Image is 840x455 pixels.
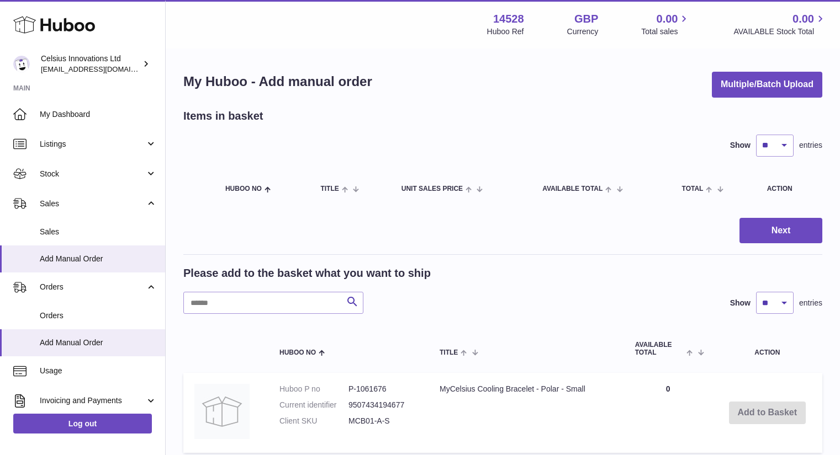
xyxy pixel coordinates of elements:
dt: Current identifier [279,400,348,410]
span: Orders [40,282,145,292]
span: Listings [40,139,145,149]
span: Add Manual Order [40,338,157,348]
span: Huboo no [279,349,316,356]
strong: 14528 [493,12,524,26]
span: Sales [40,199,145,209]
span: entries [799,298,822,308]
td: MyCelsius Cooling Bracelet - Polar - Small [429,373,624,453]
dt: Client SKU [279,416,348,426]
span: Total sales [641,26,690,37]
span: [EMAIL_ADDRESS][DOMAIN_NAME] [41,65,162,73]
span: Huboo no [225,185,262,192]
h2: Items in basket [183,109,263,124]
span: Usage [40,366,157,376]
h2: Please add to the basket what you want to ship [183,266,431,281]
span: Unit Sales Price [401,185,463,192]
label: Show [730,140,751,151]
span: Title [320,185,339,192]
span: Invoicing and Payments [40,395,145,406]
span: Total [682,185,704,192]
dt: Huboo P no [279,384,348,394]
strong: GBP [574,12,598,26]
img: MyCelsius Cooling Bracelet - Polar - Small [194,384,250,439]
th: Action [712,330,822,367]
a: 0.00 AVAILABLE Stock Total [733,12,827,37]
span: entries [799,140,822,151]
a: 0.00 Total sales [641,12,690,37]
span: My Dashboard [40,109,157,120]
div: Huboo Ref [487,26,524,37]
span: Sales [40,227,157,237]
label: Show [730,298,751,308]
button: Next [739,218,822,244]
dd: P-1061676 [348,384,418,394]
td: 0 [624,373,712,453]
span: AVAILABLE Total [635,341,684,356]
span: Add Manual Order [40,254,157,264]
dd: MCB01-A-S [348,416,418,426]
a: Log out [13,414,152,433]
span: Orders [40,311,157,321]
span: 0.00 [793,12,814,26]
span: Stock [40,169,145,179]
div: Currency [567,26,599,37]
span: 0.00 [657,12,678,26]
div: Action [767,185,811,192]
dd: 9507434194677 [348,400,418,410]
span: Title [440,349,458,356]
button: Multiple/Batch Upload [712,72,822,98]
img: aonghus@mycelsius.co.uk [13,56,30,72]
h1: My Huboo - Add manual order [183,73,372,90]
span: AVAILABLE Stock Total [733,26,827,37]
div: Celsius Innovations Ltd [41,53,140,74]
span: AVAILABLE Total [542,185,603,192]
